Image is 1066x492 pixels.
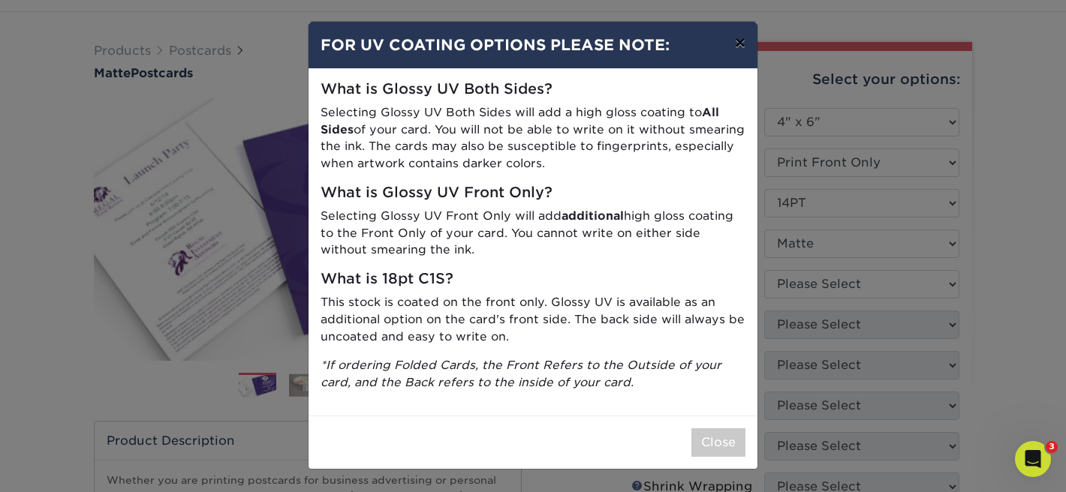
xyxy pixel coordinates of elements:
strong: additional [562,208,624,223]
p: Selecting Glossy UV Both Sides will add a high gloss coating to of your card. You will not be abl... [321,104,745,172]
span: 3 [1046,441,1058,453]
h5: What is 18pt C1S? [321,271,745,288]
button: × [723,22,757,64]
p: This stock is coated on the front only. Glossy UV is available as an additional option on the car... [321,294,745,345]
h5: What is Glossy UV Both Sides? [321,81,745,98]
p: Selecting Glossy UV Front Only will add high gloss coating to the Front Only of your card. You ca... [321,208,745,259]
h4: FOR UV COATING OPTIONS PLEASE NOTE: [321,34,745,56]
iframe: Intercom live chat [1015,441,1051,477]
h5: What is Glossy UV Front Only? [321,184,745,202]
i: *If ordering Folded Cards, the Front Refers to the Outside of your card, and the Back refers to t... [321,358,721,389]
button: Close [691,428,745,457]
strong: All Sides [321,105,719,136]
